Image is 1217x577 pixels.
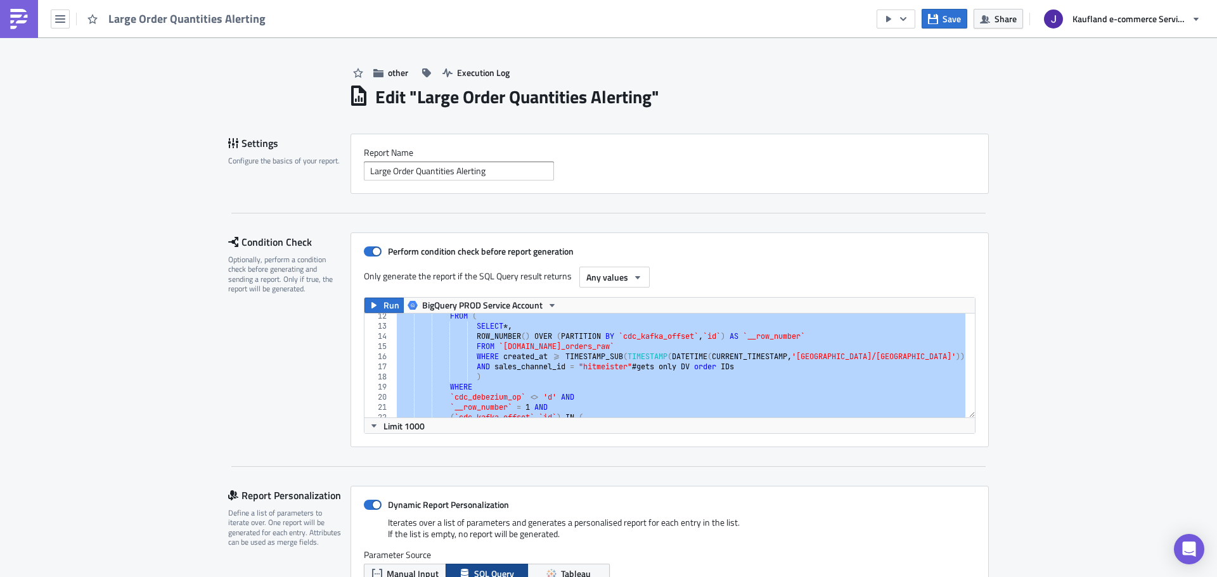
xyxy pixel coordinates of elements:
p: {% if [DOMAIN_NAME]_item_count > 1 %} [5,19,605,29]
strong: Dynamic Report Personalization [388,498,509,511]
div: 20 [364,392,395,402]
strong: one item [87,99,124,109]
span: Kaufland e-commerce Services GmbH & Co. KG [1072,12,1187,25]
div: 12 [364,311,395,321]
button: BigQuery PROD Service Account [403,298,562,313]
p: 🔎 See attached PDF for more details. [5,71,605,81]
strong: {{ row.largest_quantity }} times [183,99,314,109]
label: Parameter Source [364,549,976,561]
button: Share [974,9,1023,29]
div: 16 [364,352,395,362]
div: Define a list of parameters to iterate over. One report will be generated for each entry. Attribu... [228,508,342,547]
p: {% endif %} [5,127,605,137]
div: Open Intercom Messenger [1174,534,1204,564]
div: 14 [364,331,395,341]
span: Large Order Quantities Alerting [108,11,267,26]
div: 18 [364,372,395,382]
div: 22 [364,412,395,422]
button: Run [364,298,404,313]
div: 19 [364,382,395,392]
div: 17 [364,362,395,372]
strong: ❗ Attention, there are {{ [DOMAIN_NAME]_item_count }} items which were sold more than 20 times in... [5,47,518,57]
div: Iterates over a list of parameters and generates a personalised report for each entry in the list... [364,517,976,549]
div: 15 [364,341,395,352]
span: Limit 1000 [383,419,425,433]
div: Condition Check [228,232,351,251]
span: BigQuery PROD Service Account [422,298,543,313]
strong: . [171,57,174,67]
p: Large Order Quantities Alerting [5,5,605,15]
img: PushMetrics [9,9,29,29]
body: Rich Text Area. Press ALT-0 for help. [5,5,605,137]
span: Share [995,12,1017,25]
span: other [388,66,408,79]
span: Run [383,298,399,313]
p: (the largest amount is {{ row.largest_quantity }} units of one item) [5,47,605,67]
div: 13 [364,321,395,331]
div: Configure the basics of your report. [228,156,342,165]
label: Only generate the report if the SQL Query result returns [364,267,573,286]
div: Optionally, perform a condition check before generating and sending a report. Only if true, the r... [228,255,342,294]
button: Execution Log [436,63,516,82]
button: Save [922,9,967,29]
p: 🔎 See attached PDF for more details. [5,113,605,123]
span: Save [943,12,961,25]
img: Avatar [1043,8,1064,30]
button: Kaufland e-commerce Services GmbH & Co. KG [1036,5,1207,33]
button: other [367,63,415,82]
strong: Perform condition check before report generation [388,244,574,258]
label: Report Nam﻿e [364,147,976,158]
div: Report Personalization [228,486,351,505]
button: Any values [579,267,650,288]
h1: Edit " Large Order Quantities Alerting " [375,86,659,108]
p: {% else %} [5,85,605,95]
div: Settings [228,134,351,153]
div: 21 [364,402,395,412]
span: Any values [586,270,628,284]
button: Limit 1000 [364,418,429,433]
span: Execution Log [457,66,510,79]
p: HIiiiiiiiiiiiiiiiiiiiii [5,33,605,43]
p: ❗ Attention, there is which was sold in the last 20 minutes. [5,99,605,109]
